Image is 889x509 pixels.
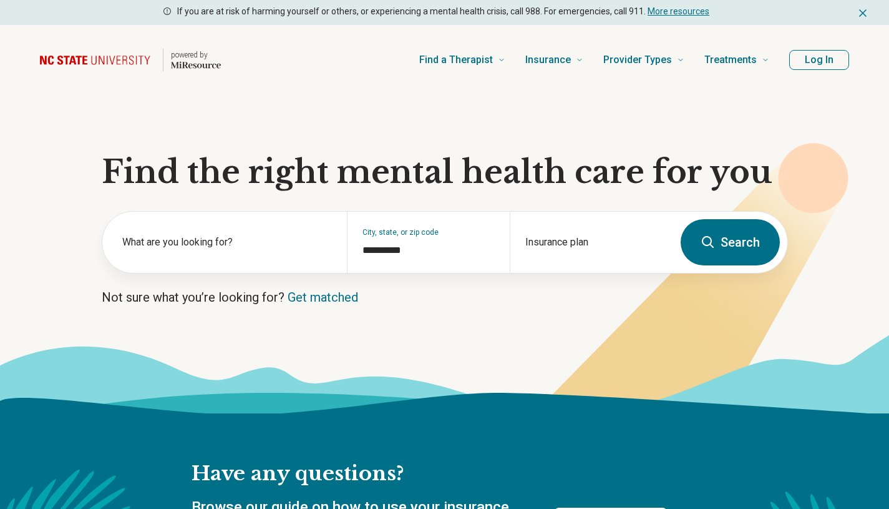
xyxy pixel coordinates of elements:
label: What are you looking for? [122,235,332,250]
a: Find a Therapist [419,35,505,85]
span: Provider Types [603,51,672,69]
p: Not sure what you’re looking for? [102,289,788,306]
span: Find a Therapist [419,51,493,69]
a: Treatments [704,35,769,85]
a: Provider Types [603,35,684,85]
a: More resources [648,6,709,16]
h1: Find the right mental health care for you [102,154,788,191]
span: Insurance [525,51,571,69]
button: Log In [789,50,849,70]
p: If you are at risk of harming yourself or others, or experiencing a mental health crisis, call 98... [177,5,709,18]
button: Search [681,219,780,265]
a: Get matched [288,290,358,305]
a: Insurance [525,35,583,85]
a: Home page [40,40,221,80]
h2: Have any questions? [192,461,668,487]
p: powered by [171,50,221,60]
button: Dismiss [857,5,869,20]
span: Treatments [704,51,757,69]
